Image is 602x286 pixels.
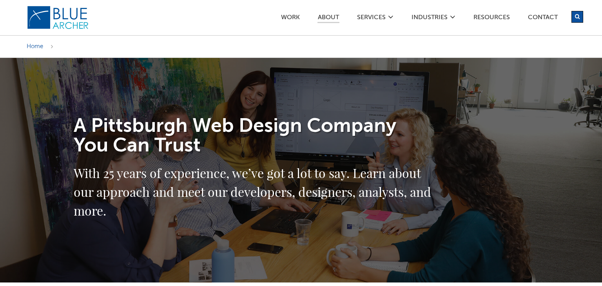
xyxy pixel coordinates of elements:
[473,14,510,23] a: Resources
[281,14,300,23] a: Work
[528,14,558,23] a: Contact
[317,14,339,23] a: ABOUT
[411,14,448,23] a: Industries
[357,14,386,23] a: SERVICES
[74,117,434,156] h1: A Pittsburgh Web Design Company You Can Trust
[27,5,89,30] img: Blue Archer Logo
[74,164,434,220] h2: With 25 years of experience, we’ve got a lot to say. Learn about our approach and meet our develo...
[27,43,43,49] a: Home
